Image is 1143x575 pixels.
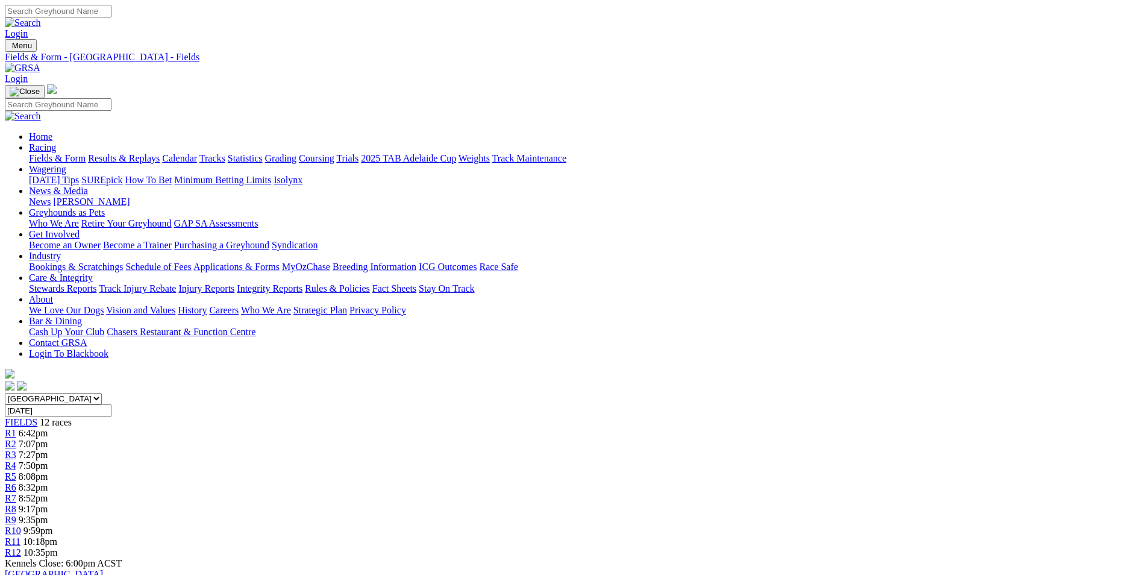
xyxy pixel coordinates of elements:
a: Retire Your Greyhound [81,218,172,228]
a: R11 [5,536,20,547]
a: R3 [5,450,16,460]
span: Kennels Close: 6:00pm ACST [5,558,122,568]
a: Login [5,74,28,84]
a: R9 [5,515,16,525]
a: Stay On Track [419,283,474,294]
a: Applications & Forms [193,262,280,272]
a: Track Injury Rebate [99,283,176,294]
span: 12 races [40,417,72,427]
a: ICG Outcomes [419,262,477,272]
a: About [29,294,53,304]
a: R10 [5,526,21,536]
a: R12 [5,547,21,558]
input: Search [5,98,111,111]
a: Strategic Plan [293,305,347,315]
a: Contact GRSA [29,338,87,348]
a: News & Media [29,186,88,196]
div: Get Involved [29,240,1138,251]
span: 10:35pm [23,547,58,558]
a: Fact Sheets [372,283,416,294]
span: 7:27pm [19,450,48,460]
a: News [29,196,51,207]
a: How To Bet [125,175,172,185]
img: logo-grsa-white.png [5,369,14,379]
span: Menu [12,41,32,50]
a: Stewards Reports [29,283,96,294]
a: MyOzChase [282,262,330,272]
span: 8:32pm [19,482,48,492]
div: Wagering [29,175,1138,186]
a: [DATE] Tips [29,175,79,185]
a: Race Safe [479,262,518,272]
img: facebook.svg [5,381,14,391]
a: Fields & Form - [GEOGRAPHIC_DATA] - Fields [5,52,1138,63]
img: logo-grsa-white.png [47,84,57,94]
a: FIELDS [5,417,37,427]
a: Breeding Information [333,262,416,272]
input: Search [5,5,111,17]
a: R7 [5,493,16,503]
img: Search [5,17,41,28]
a: Home [29,131,52,142]
a: Login [5,28,28,39]
span: 9:17pm [19,504,48,514]
span: 7:50pm [19,460,48,471]
a: Greyhounds as Pets [29,207,105,218]
a: R1 [5,428,16,438]
a: Tracks [199,153,225,163]
span: 9:59pm [23,526,53,536]
span: 8:08pm [19,471,48,482]
img: Close [10,87,40,96]
a: Become an Owner [29,240,101,250]
span: 7:07pm [19,439,48,449]
a: Chasers Restaurant & Function Centre [107,327,255,337]
div: Greyhounds as Pets [29,218,1138,229]
a: R8 [5,504,16,514]
div: Bar & Dining [29,327,1138,338]
a: Privacy Policy [349,305,406,315]
span: R5 [5,471,16,482]
a: Results & Replays [88,153,160,163]
span: 6:42pm [19,428,48,438]
button: Toggle navigation [5,39,37,52]
a: Get Involved [29,229,80,239]
span: R4 [5,460,16,471]
a: GAP SA Assessments [174,218,258,228]
div: Care & Integrity [29,283,1138,294]
a: Schedule of Fees [125,262,191,272]
a: Minimum Betting Limits [174,175,271,185]
a: Trials [336,153,359,163]
div: Industry [29,262,1138,272]
a: SUREpick [81,175,122,185]
div: About [29,305,1138,316]
a: Industry [29,251,61,261]
a: Who We Are [241,305,291,315]
a: Fields & Form [29,153,86,163]
img: GRSA [5,63,40,74]
a: Vision and Values [106,305,175,315]
a: Isolynx [274,175,302,185]
a: We Love Our Dogs [29,305,104,315]
a: R2 [5,439,16,449]
img: Search [5,111,41,122]
a: Wagering [29,164,66,174]
a: Statistics [228,153,263,163]
a: R6 [5,482,16,492]
a: Track Maintenance [492,153,566,163]
a: Calendar [162,153,197,163]
span: 8:52pm [19,493,48,503]
a: Bar & Dining [29,316,82,326]
div: Racing [29,153,1138,164]
a: Care & Integrity [29,272,93,283]
a: History [178,305,207,315]
a: Racing [29,142,56,152]
a: Weights [459,153,490,163]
